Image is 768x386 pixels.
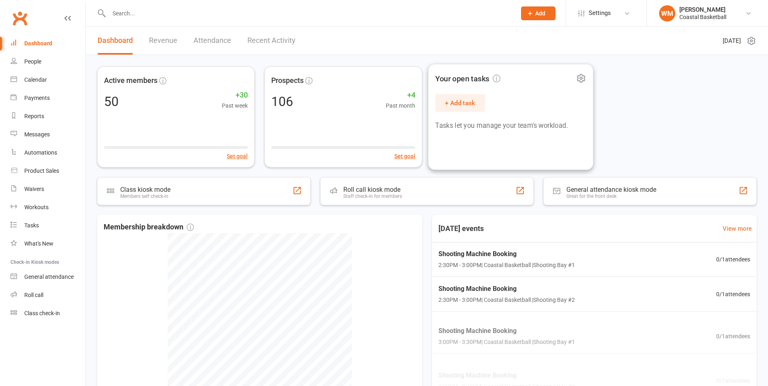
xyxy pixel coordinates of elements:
[716,376,750,385] span: 0 / 1 attendees
[723,36,741,46] span: [DATE]
[535,10,545,17] span: Add
[271,75,304,87] span: Prospects
[394,152,415,161] button: Set goal
[24,76,47,83] div: Calendar
[11,107,85,125] a: Reports
[24,40,52,47] div: Dashboard
[659,5,675,21] div: WM
[104,95,119,108] div: 50
[386,101,415,110] span: Past month
[24,168,59,174] div: Product Sales
[11,125,85,144] a: Messages
[24,240,53,247] div: What's New
[679,6,726,13] div: [PERSON_NAME]
[149,27,177,55] a: Revenue
[566,186,656,193] div: General attendance kiosk mode
[11,89,85,107] a: Payments
[222,89,248,101] span: +30
[227,152,248,161] button: Set goal
[104,75,157,87] span: Active members
[716,255,750,264] span: 0 / 1 attendees
[106,8,511,19] input: Search...
[24,310,60,316] div: Class check-in
[716,290,750,299] span: 0 / 1 attendees
[589,4,611,22] span: Settings
[432,221,490,236] h3: [DATE] events
[343,186,402,193] div: Roll call kiosk mode
[521,6,555,20] button: Add
[11,53,85,71] a: People
[24,186,44,192] div: Waivers
[24,292,43,298] div: Roll call
[11,304,85,322] a: Class kiosk mode
[222,101,248,110] span: Past week
[716,331,750,340] span: 0 / 1 attendees
[11,286,85,304] a: Roll call
[435,72,500,85] span: Your open tasks
[24,204,49,210] div: Workouts
[24,149,57,156] div: Automations
[120,186,170,193] div: Class kiosk mode
[11,180,85,198] a: Waivers
[11,144,85,162] a: Automations
[438,370,575,381] span: Shooting Machine Booking
[438,284,575,294] span: Shooting Machine Booking
[24,58,41,65] div: People
[10,8,30,28] a: Clubworx
[271,95,293,108] div: 106
[247,27,296,55] a: Recent Activity
[438,337,575,346] span: 3:00PM - 3:30PM | Coastal Basketball | Shooting Bay #1
[194,27,231,55] a: Attendance
[11,162,85,180] a: Product Sales
[120,193,170,199] div: Members self check-in
[438,296,575,305] span: 2:30PM - 3:00PM | Coastal Basketball | Shooting Bay #2
[723,224,752,233] a: View more
[438,326,575,336] span: Shooting Machine Booking
[438,261,575,269] span: 2:30PM - 3:00PM | Coastal Basketball | Shooting Bay #1
[435,120,586,131] p: Tasks let you manage your team's workload.
[11,198,85,216] a: Workouts
[98,27,133,55] a: Dashboard
[11,216,85,235] a: Tasks
[24,222,39,229] div: Tasks
[438,249,575,259] span: Shooting Machine Booking
[11,71,85,89] a: Calendar
[435,94,485,112] button: + Add task
[566,193,656,199] div: Great for the front desk
[343,193,402,199] div: Staff check-in for members
[104,221,194,233] span: Membership breakdown
[386,89,415,101] span: +4
[24,274,74,280] div: General attendance
[679,13,726,21] div: Coastal Basketball
[11,34,85,53] a: Dashboard
[11,235,85,253] a: What's New
[24,95,50,101] div: Payments
[11,268,85,286] a: General attendance kiosk mode
[24,113,44,119] div: Reports
[24,131,50,138] div: Messages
